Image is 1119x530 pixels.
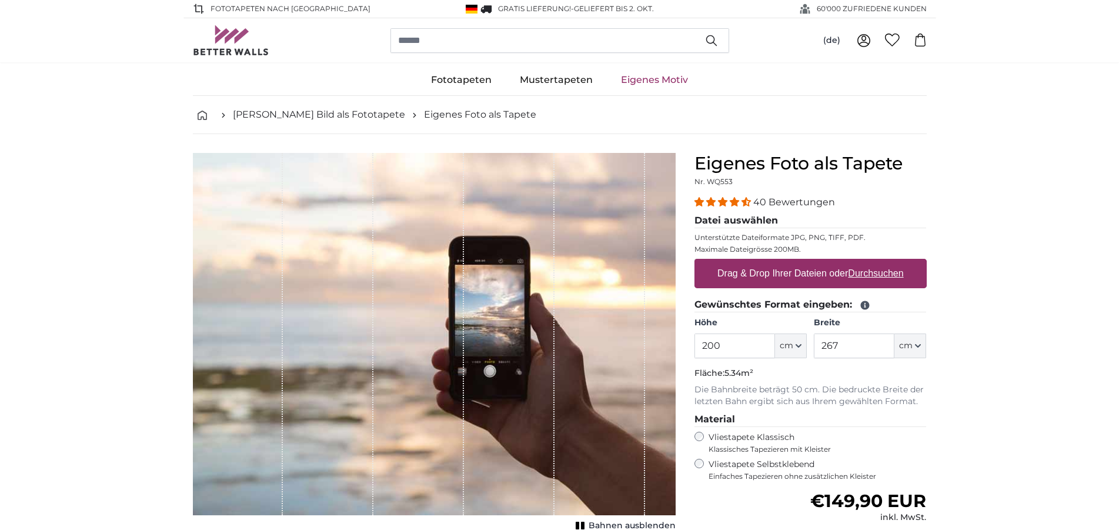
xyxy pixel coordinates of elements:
p: Maximale Dateigrösse 200MB. [694,245,927,254]
span: Fototapeten nach [GEOGRAPHIC_DATA] [211,4,370,14]
span: 5.34m² [724,368,753,378]
a: Eigenes Motiv [607,65,702,95]
label: Vliestapete Selbstklebend [709,459,927,481]
button: (de) [814,30,850,51]
p: Die Bahnbreite beträgt 50 cm. Die bedruckte Breite der letzten Bahn ergibt sich aus Ihrem gewählt... [694,384,927,408]
a: Mustertapeten [506,65,607,95]
a: [PERSON_NAME] Bild als Fototapete [233,108,405,122]
span: 4.38 stars [694,196,753,208]
img: Deutschland [466,5,477,14]
legend: Datei auswählen [694,214,927,228]
span: €149,90 EUR [810,490,926,512]
label: Breite [814,317,926,329]
a: Eigenes Foto als Tapete [424,108,536,122]
legend: Material [694,412,927,427]
span: 40 Bewertungen [753,196,835,208]
span: - [571,4,654,13]
span: GRATIS Lieferung! [498,4,571,13]
p: Fläche: [694,368,927,379]
span: Nr. WQ553 [694,177,733,186]
button: cm [894,334,926,358]
span: cm [899,340,913,352]
p: Unterstützte Dateiformate JPG, PNG, TIFF, PDF. [694,233,927,242]
span: cm [780,340,793,352]
label: Drag & Drop Ihrer Dateien oder [713,262,908,285]
button: cm [775,334,807,358]
label: Vliestapete Klassisch [709,432,917,454]
u: Durchsuchen [848,268,903,278]
span: 60'000 ZUFRIEDENE KUNDEN [817,4,927,14]
label: Höhe [694,317,807,329]
legend: Gewünschtes Format eingeben: [694,298,927,312]
h1: Eigenes Foto als Tapete [694,153,927,174]
span: Geliefert bis 2. Okt. [574,4,654,13]
a: Fototapeten [417,65,506,95]
nav: breadcrumbs [193,96,927,134]
span: Klassisches Tapezieren mit Kleister [709,445,917,454]
div: inkl. MwSt. [810,512,926,524]
img: Betterwalls [193,25,269,55]
span: Einfaches Tapezieren ohne zusätzlichen Kleister [709,472,927,481]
